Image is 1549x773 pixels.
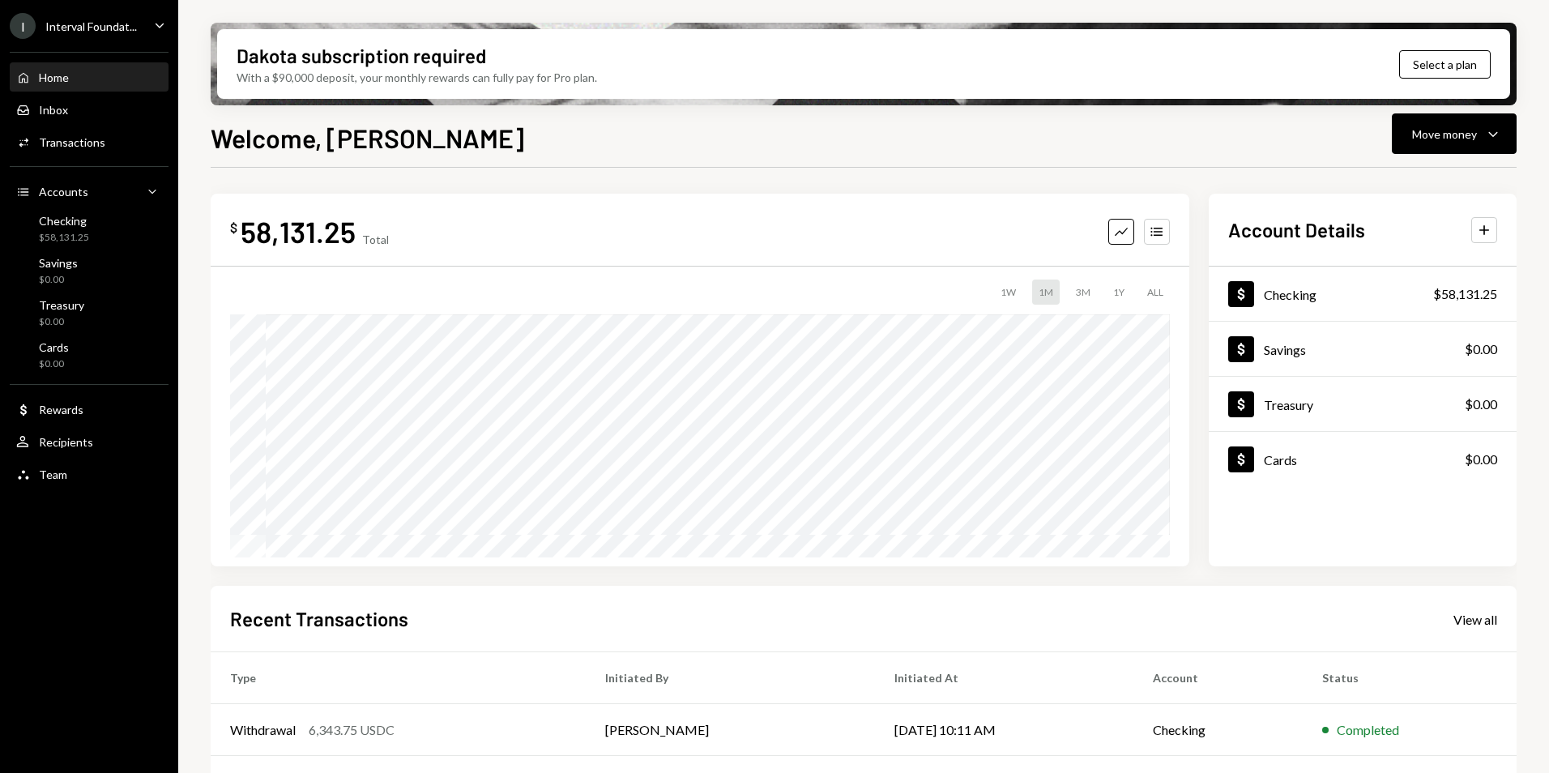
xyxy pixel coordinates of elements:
[10,62,169,92] a: Home
[10,293,169,332] a: Treasury$0.00
[1453,612,1497,628] div: View all
[39,298,84,312] div: Treasury
[39,231,89,245] div: $58,131.25
[230,720,296,740] div: Withdrawal
[237,42,486,69] div: Dakota subscription required
[10,177,169,206] a: Accounts
[1264,342,1306,357] div: Savings
[230,220,237,236] div: $
[10,251,169,290] a: Savings$0.00
[39,214,89,228] div: Checking
[1107,280,1131,305] div: 1Y
[1133,652,1303,704] th: Account
[1337,720,1399,740] div: Completed
[1228,216,1365,243] h2: Account Details
[1264,397,1313,412] div: Treasury
[1433,284,1497,304] div: $58,131.25
[39,70,69,84] div: Home
[1209,377,1517,431] a: Treasury$0.00
[1399,50,1491,79] button: Select a plan
[1069,280,1097,305] div: 3M
[1209,432,1517,486] a: Cards$0.00
[10,427,169,456] a: Recipients
[362,233,389,246] div: Total
[39,357,69,371] div: $0.00
[1209,267,1517,321] a: Checking$58,131.25
[211,652,586,704] th: Type
[875,704,1133,756] td: [DATE] 10:11 AM
[39,103,68,117] div: Inbox
[39,468,67,481] div: Team
[1465,395,1497,414] div: $0.00
[586,704,874,756] td: [PERSON_NAME]
[1453,610,1497,628] a: View all
[211,122,524,154] h1: Welcome, [PERSON_NAME]
[994,280,1022,305] div: 1W
[309,720,395,740] div: 6,343.75 USDC
[10,209,169,248] a: Checking$58,131.25
[10,335,169,374] a: Cards$0.00
[39,315,84,329] div: $0.00
[1412,126,1477,143] div: Move money
[10,95,169,124] a: Inbox
[1209,322,1517,376] a: Savings$0.00
[39,256,78,270] div: Savings
[39,403,83,416] div: Rewards
[875,652,1133,704] th: Initiated At
[241,213,356,250] div: 58,131.25
[10,459,169,489] a: Team
[10,127,169,156] a: Transactions
[1465,450,1497,469] div: $0.00
[39,135,105,149] div: Transactions
[39,273,78,287] div: $0.00
[1141,280,1170,305] div: ALL
[1392,113,1517,154] button: Move money
[45,19,137,33] div: Interval Foundat...
[39,185,88,199] div: Accounts
[39,435,93,449] div: Recipients
[230,605,408,632] h2: Recent Transactions
[1264,287,1316,302] div: Checking
[237,69,597,86] div: With a $90,000 deposit, your monthly rewards can fully pay for Pro plan.
[10,395,169,424] a: Rewards
[10,13,36,39] div: I
[1133,704,1303,756] td: Checking
[586,652,874,704] th: Initiated By
[1032,280,1060,305] div: 1M
[1303,652,1517,704] th: Status
[1465,340,1497,359] div: $0.00
[39,340,69,354] div: Cards
[1264,452,1297,468] div: Cards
